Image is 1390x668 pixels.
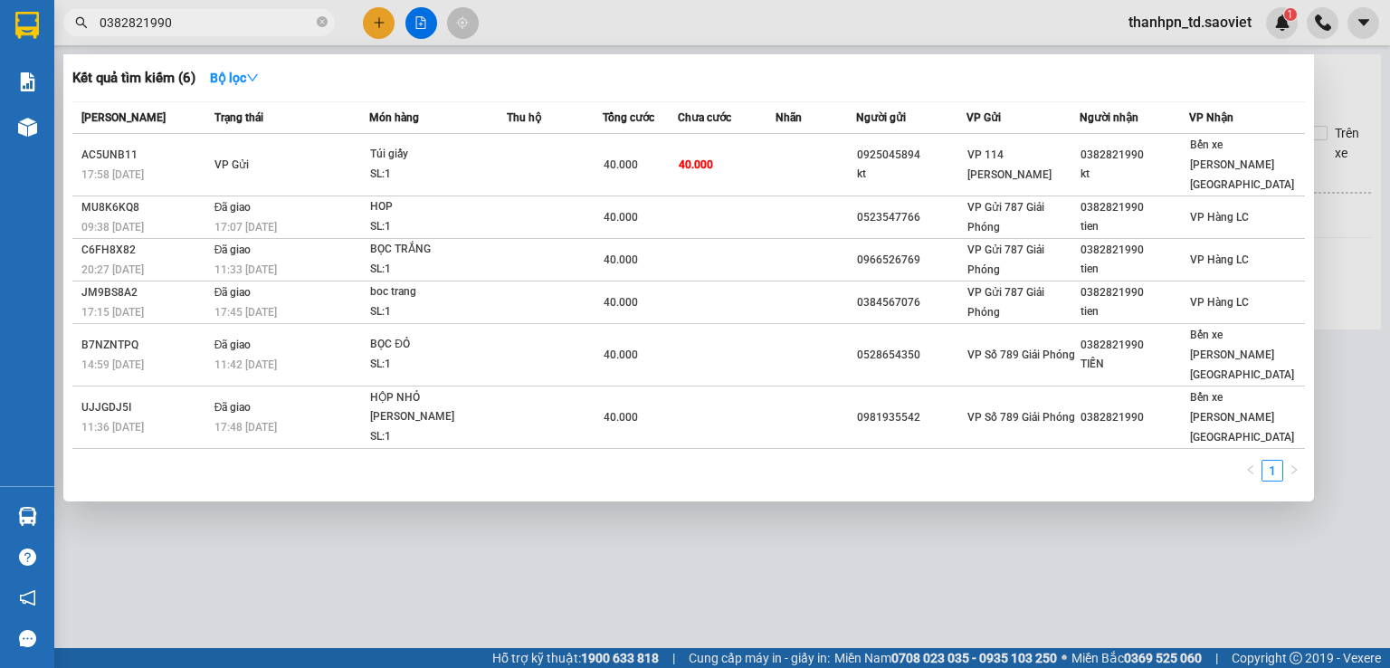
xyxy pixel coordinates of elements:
[1081,336,1188,355] div: 0382821990
[15,12,39,39] img: logo-vxr
[370,427,506,447] div: SL: 1
[370,282,506,302] div: boc trang
[19,589,36,606] span: notification
[1240,460,1261,482] li: Previous Page
[1080,111,1138,124] span: Người nhận
[81,221,144,234] span: 09:38 [DATE]
[370,197,506,217] div: HOP
[317,16,328,27] span: close-circle
[1190,138,1294,191] span: Bến xe [PERSON_NAME] [GEOGRAPHIC_DATA]
[856,111,906,124] span: Người gửi
[1081,283,1188,302] div: 0382821990
[370,260,506,280] div: SL: 1
[246,72,259,84] span: down
[214,286,252,299] span: Đã giao
[1262,461,1282,481] a: 1
[604,296,638,309] span: 40.000
[370,217,506,237] div: SL: 1
[967,243,1044,276] span: VP Gửi 787 Giải Phóng
[857,346,965,365] div: 0528654350
[857,408,965,427] div: 0981935542
[1283,460,1305,482] button: right
[967,286,1044,319] span: VP Gửi 787 Giải Phóng
[214,306,277,319] span: 17:45 [DATE]
[18,72,37,91] img: solution-icon
[1081,260,1188,279] div: tien
[81,398,209,417] div: UJJGDJ5I
[604,411,638,424] span: 40.000
[369,111,419,124] span: Món hàng
[370,302,506,322] div: SL: 1
[18,507,37,526] img: warehouse-icon
[210,71,259,85] strong: Bộ lọc
[604,348,638,361] span: 40.000
[1081,302,1188,321] div: tien
[857,146,965,165] div: 0925045894
[214,339,252,351] span: Đã giao
[214,243,252,256] span: Đã giao
[370,240,506,260] div: BỌC TRẮNG
[1081,165,1188,184] div: kt
[1190,329,1294,381] span: Bến xe [PERSON_NAME] [GEOGRAPHIC_DATA]
[1261,460,1283,482] li: 1
[81,336,209,355] div: B7NZNTPQ
[1081,146,1188,165] div: 0382821990
[1081,408,1188,427] div: 0382821990
[604,253,638,266] span: 40.000
[857,293,965,312] div: 0384567076
[370,388,506,427] div: HỘP NHỎ [PERSON_NAME]
[72,69,195,88] h3: Kết quả tìm kiếm ( 6 )
[81,146,209,165] div: AC5UNB11
[967,148,1052,181] span: VP 114 [PERSON_NAME]
[214,221,277,234] span: 17:07 [DATE]
[214,358,277,371] span: 11:42 [DATE]
[81,263,144,276] span: 20:27 [DATE]
[195,63,273,92] button: Bộ lọcdown
[1240,460,1261,482] button: left
[1289,464,1300,475] span: right
[214,401,252,414] span: Đã giao
[776,111,802,124] span: Nhãn
[1190,296,1249,309] span: VP Hàng LC
[604,211,638,224] span: 40.000
[81,198,209,217] div: MU8K6KQ8
[81,306,144,319] span: 17:15 [DATE]
[75,16,88,29] span: search
[18,118,37,137] img: warehouse-icon
[1190,253,1249,266] span: VP Hàng LC
[1081,355,1188,374] div: TIẾN
[81,283,209,302] div: JM9BS8A2
[1283,460,1305,482] li: Next Page
[1245,464,1256,475] span: left
[214,201,252,214] span: Đã giao
[370,165,506,185] div: SL: 1
[679,158,713,171] span: 40.000
[370,335,506,355] div: BỌC ĐỎ
[1081,217,1188,236] div: tien
[1190,211,1249,224] span: VP Hàng LC
[370,355,506,375] div: SL: 1
[1190,391,1294,444] span: Bến xe [PERSON_NAME] [GEOGRAPHIC_DATA]
[1081,198,1188,217] div: 0382821990
[966,111,1001,124] span: VP Gửi
[19,630,36,647] span: message
[214,421,277,434] span: 17:48 [DATE]
[603,111,654,124] span: Tổng cước
[967,201,1044,234] span: VP Gửi 787 Giải Phóng
[214,111,263,124] span: Trạng thái
[507,111,541,124] span: Thu hộ
[214,263,277,276] span: 11:33 [DATE]
[81,168,144,181] span: 17:58 [DATE]
[214,158,249,171] span: VP Gửi
[81,241,209,260] div: C6FH8X82
[1081,241,1188,260] div: 0382821990
[19,549,36,566] span: question-circle
[1189,111,1233,124] span: VP Nhận
[370,145,506,165] div: Túi giấy
[857,251,965,270] div: 0966526769
[81,358,144,371] span: 14:59 [DATE]
[857,165,965,184] div: kt
[81,111,166,124] span: [PERSON_NAME]
[857,208,965,227] div: 0523547766
[604,158,638,171] span: 40.000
